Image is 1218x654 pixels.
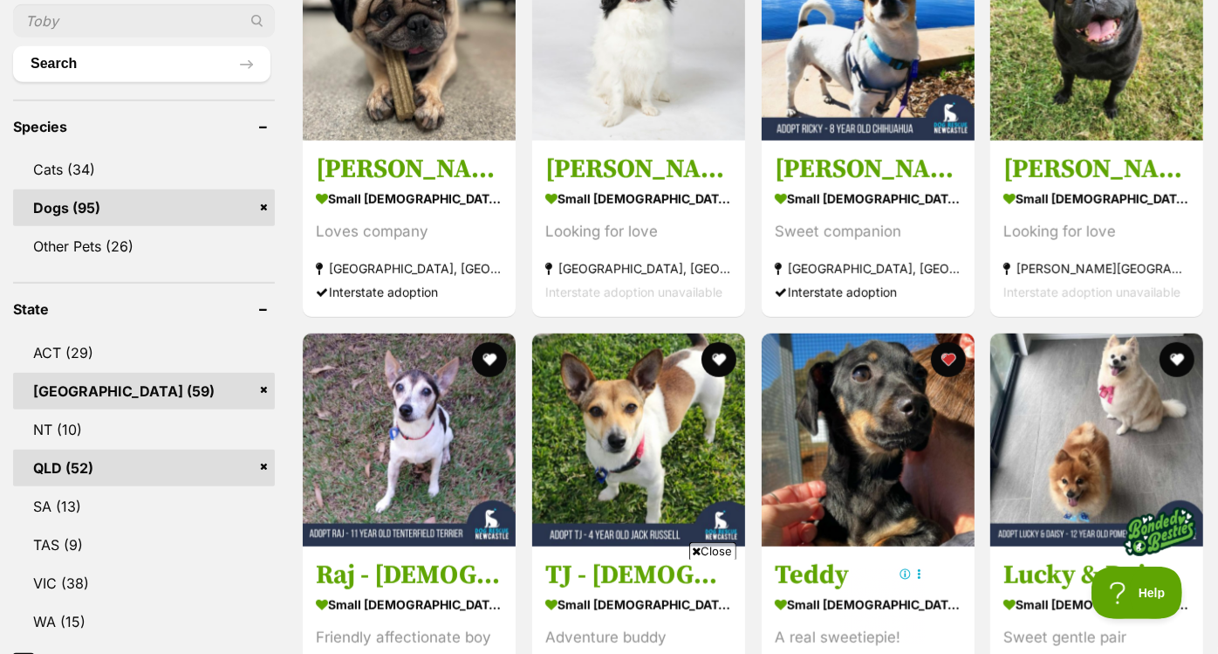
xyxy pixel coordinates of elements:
[689,542,736,560] span: Close
[303,334,516,547] img: Raj - 11 Year Old Tenterfield Terrier - Tenterfield Terrier Dog
[1160,342,1194,377] button: favourite
[545,285,722,299] span: Interstate adoption unavailable
[472,342,507,377] button: favourite
[545,186,732,211] strong: small [DEMOGRAPHIC_DATA] Dog
[303,140,516,317] a: [PERSON_NAME] small [DEMOGRAPHIC_DATA] Dog Loves company [GEOGRAPHIC_DATA], [GEOGRAPHIC_DATA] Int...
[545,257,732,280] strong: [GEOGRAPHIC_DATA], [GEOGRAPHIC_DATA]
[1091,567,1183,619] iframe: Help Scout Beacon - Open
[316,280,503,304] div: Interstate adoption
[1003,153,1190,186] h3: [PERSON_NAME]
[13,373,275,410] a: [GEOGRAPHIC_DATA] (59)
[13,228,275,265] a: Other Pets (26)
[532,334,745,547] img: TJ - 4 Year Old Jack Russell - Jack Russell Terrier Dog
[316,153,503,186] h3: [PERSON_NAME]
[13,4,275,38] input: Toby
[775,280,961,304] div: Interstate adoption
[990,334,1203,547] img: Lucky & Daisy - 12 Year Old Pomeranians - Pomeranian Dog
[775,220,961,244] div: Sweet companion
[13,603,275,640] a: WA (15)
[1003,626,1190,650] div: Sweet gentle pair
[1003,186,1190,211] strong: small [DEMOGRAPHIC_DATA] Dog
[1003,220,1190,244] div: Looking for love
[13,488,275,525] a: SA (13)
[545,220,732,244] div: Looking for love
[990,140,1203,317] a: [PERSON_NAME] small [DEMOGRAPHIC_DATA] Dog Looking for love [PERSON_NAME][GEOGRAPHIC_DATA], [GEOG...
[13,334,275,371] a: ACT (29)
[532,140,745,317] a: [PERSON_NAME] small [DEMOGRAPHIC_DATA] Dog Looking for love [GEOGRAPHIC_DATA], [GEOGRAPHIC_DATA] ...
[930,342,965,377] button: favourite
[1003,559,1190,592] h3: Lucky & Daisy - [DEMOGRAPHIC_DATA] Pomeranians
[316,186,503,211] strong: small [DEMOGRAPHIC_DATA] Dog
[13,189,275,226] a: Dogs (95)
[545,153,732,186] h3: [PERSON_NAME]
[13,151,275,188] a: Cats (34)
[291,567,927,645] iframe: Advertisement
[775,186,961,211] strong: small [DEMOGRAPHIC_DATA] Dog
[1116,488,1203,575] img: bonded besties
[775,153,961,186] h3: [PERSON_NAME] - [DEMOGRAPHIC_DATA] Chihuahua
[775,626,961,650] div: A real sweetiepie!
[13,450,275,486] a: QLD (52)
[13,119,275,134] header: Species
[775,592,961,617] strong: small [DEMOGRAPHIC_DATA] Dog
[13,46,270,81] button: Search
[701,342,736,377] button: favourite
[775,559,961,592] h3: Teddy
[1003,592,1190,617] strong: small [DEMOGRAPHIC_DATA] Dog
[1003,285,1180,299] span: Interstate adoption unavailable
[316,257,503,280] strong: [GEOGRAPHIC_DATA], [GEOGRAPHIC_DATA]
[316,220,503,244] div: Loves company
[13,411,275,448] a: NT (10)
[13,565,275,602] a: VIC (38)
[762,140,975,317] a: [PERSON_NAME] - [DEMOGRAPHIC_DATA] Chihuahua small [DEMOGRAPHIC_DATA] Dog Sweet companion [GEOGRA...
[13,301,275,317] header: State
[762,334,975,547] img: Teddy - Dachshund Dog
[775,257,961,280] strong: [GEOGRAPHIC_DATA], [GEOGRAPHIC_DATA]
[1003,257,1190,280] strong: [PERSON_NAME][GEOGRAPHIC_DATA], [GEOGRAPHIC_DATA]
[13,527,275,563] a: TAS (9)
